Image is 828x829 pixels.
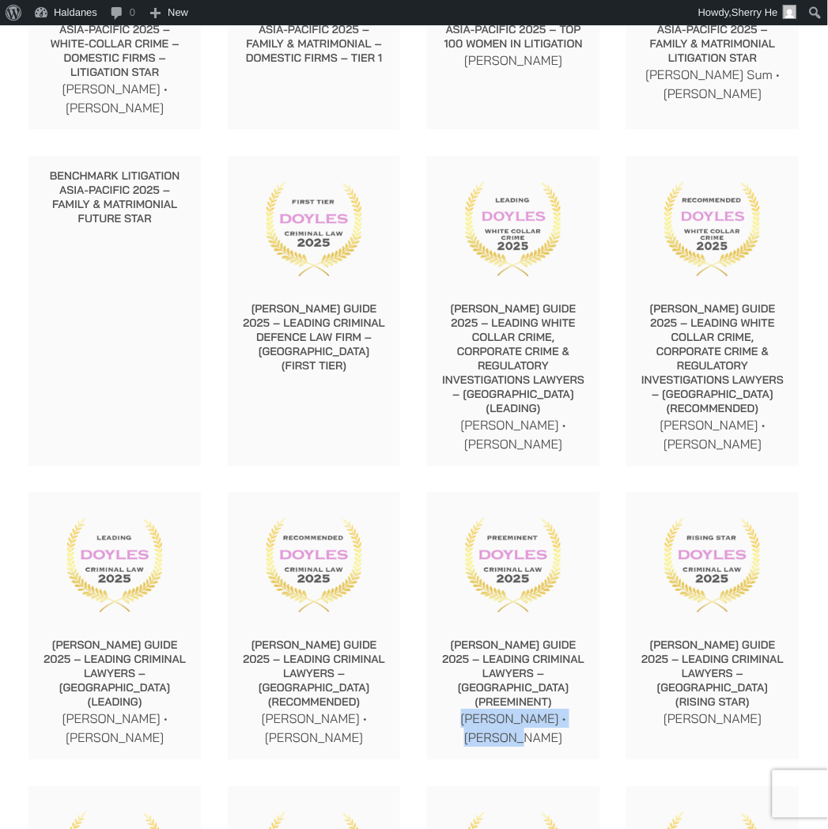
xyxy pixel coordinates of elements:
p: [PERSON_NAME] Guide 2025 – Leading Criminal Lawyers – [GEOGRAPHIC_DATA] (Preeminent) [440,638,587,710]
span: Sherry He [732,6,778,18]
p: [PERSON_NAME] Guide 2025 – Leading White Collar Crime, Corporate Crime & Regulatory Investigation... [440,302,587,416]
p: [PERSON_NAME] • [PERSON_NAME] [41,710,188,748]
p: [PERSON_NAME] • [PERSON_NAME] [240,710,388,748]
p: [PERSON_NAME] Guide 2025 – Leading White Collar Crime, Corporate Crime & Regulatory Investigation... [639,302,786,416]
p: [PERSON_NAME] [440,51,587,70]
p: [PERSON_NAME] Sum • [PERSON_NAME] [639,65,786,103]
p: Benchmark Litigation Asia-Pacific 2025 – Family & Matrimonial Future Star [41,169,188,226]
p: [PERSON_NAME] Guide 2025 – Leading Criminal Lawyers – [GEOGRAPHIC_DATA] (Rising Star) [639,638,786,710]
p: [PERSON_NAME] Guide 2025 – Leading Criminal Defence Law Firm – [GEOGRAPHIC_DATA] (First Tier) [240,302,388,373]
p: [PERSON_NAME] • [PERSON_NAME] [41,79,188,117]
p: Benchmark Litigation Asia-Pacific 2025 – White-Collar Crime – Domestic Firms – Litigation Star [41,8,188,79]
p: [PERSON_NAME] Guide 2025 – Leading Criminal Lawyers – [GEOGRAPHIC_DATA] (Recommended) [240,638,388,710]
p: [PERSON_NAME] [639,710,786,729]
p: Benchmark Litigation Asia-Pacific 2025 – Family & Matrimonial Litigation Star [639,8,786,65]
p: [PERSON_NAME] • [PERSON_NAME] [440,710,587,748]
p: Benchmark Litigation Asia-Pacific 2025 – Top 100 Women in Litigation [440,8,587,51]
p: Benchmark Litigation Asia-Pacific 2025 – Family & Matrimonial – Domestic Firms – Tier 1 [240,8,388,65]
p: [PERSON_NAME] Guide 2025 – Leading Criminal Lawyers – [GEOGRAPHIC_DATA] (Leading) [41,638,188,710]
p: [PERSON_NAME] • [PERSON_NAME] [440,416,587,454]
p: [PERSON_NAME] • [PERSON_NAME] [639,416,786,454]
